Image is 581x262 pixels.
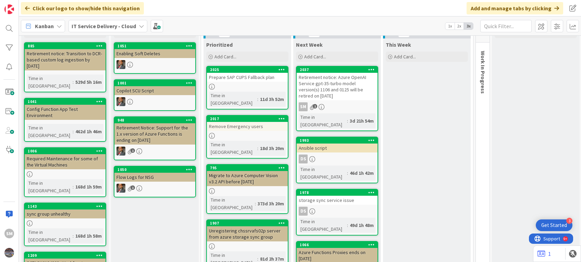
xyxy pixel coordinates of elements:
[347,169,348,177] span: :
[299,155,308,163] div: DS
[114,117,195,123] div: 948
[28,99,106,104] div: 1041
[25,148,106,154] div: 1006
[25,252,106,259] div: 1209
[207,171,288,186] div: Migrate to Azure Computer Vision v3.2 API before [DATE]
[256,200,286,207] div: 373d 3h 20m
[209,92,257,107] div: Time in [GEOGRAPHIC_DATA]
[118,118,195,123] div: 948
[25,209,106,218] div: sync group unhealthy
[25,99,106,105] div: 1041
[467,2,563,14] div: Add and manage tabs by clicking
[28,44,106,48] div: 885
[258,145,286,152] div: 18d 3h 20m
[114,166,196,197] a: 1050Flow Logs for NSGDP
[257,145,258,152] span: :
[299,102,308,111] div: SM
[566,218,572,224] div: 3
[114,42,196,74] a: 1051Enabling Soft DeletesDP
[445,23,455,30] span: 1x
[14,1,31,9] span: Support
[255,200,256,207] span: :
[207,73,288,82] div: Prepare SAP CUPS Fallback plan
[207,220,288,226] div: 1907
[207,67,288,82] div: 2025Prepare SAP CUPS Fallback plan
[114,167,195,173] div: 1050
[118,81,195,86] div: 1001
[209,141,257,156] div: Time in [GEOGRAPHIC_DATA]
[27,228,73,243] div: Time in [GEOGRAPHIC_DATA]
[210,221,288,226] div: 1907
[25,105,106,120] div: Config Function App Test Environment
[297,242,378,248] div: 1066
[24,147,106,197] a: 1006Required Maintenance for some of the Virtual MachinesTime in [GEOGRAPHIC_DATA]:168d 1h 59m
[300,190,378,195] div: 1978
[25,203,106,209] div: 1143
[25,154,106,169] div: Required Maintenance for some of the Virtual Machines
[116,184,125,193] img: DP
[536,219,572,231] div: Open Get Started checklist, remaining modules: 3
[114,123,195,145] div: Retirement Notice: Support for the 1.x version of Azure Functions is ending on [DATE]
[313,104,317,109] span: 1
[300,138,378,143] div: 1993
[207,122,288,131] div: Remove Emergency users
[297,190,378,196] div: 1978
[27,124,73,139] div: Time in [GEOGRAPHIC_DATA]
[299,207,308,216] div: DS
[114,43,195,58] div: 1051Enabling Soft Deletes
[464,23,473,30] span: 3x
[72,23,136,30] b: IT Service Delivery - Cloud
[480,20,532,32] input: Quick Filter...
[296,41,323,48] span: Next Week
[296,137,378,183] a: 1993Ansible scriptDSTime in [GEOGRAPHIC_DATA]:46d 1h 42m
[25,49,106,70] div: Retirement notice: Transition to DCR-based custom log ingestion by [DATE]
[28,253,106,258] div: 1209
[258,95,286,103] div: 11d 3h 52m
[114,80,195,86] div: 1001
[348,117,375,125] div: 3d 21h 54m
[206,115,288,159] a: 2017Remove Emergency usersTime in [GEOGRAPHIC_DATA]:18d 3h 20m
[114,60,195,69] div: DP
[28,204,106,209] div: 1143
[116,147,125,156] img: DP
[480,51,486,94] span: Work In Progress
[114,167,195,182] div: 1050Flow Logs for NSG
[114,79,196,111] a: 1001Copilot SCU ScriptDP
[455,23,464,30] span: 2x
[209,196,255,211] div: Time in [GEOGRAPHIC_DATA]
[347,117,348,125] span: :
[114,49,195,58] div: Enabling Soft Deletes
[114,86,195,95] div: Copilot SCU Script
[300,67,378,72] div: 2037
[24,203,106,246] a: 1143sync group unhealthyTime in [GEOGRAPHIC_DATA]:168d 1h 58m
[299,113,347,128] div: Time in [GEOGRAPHIC_DATA]
[297,190,378,205] div: 1978storage sync service issue
[74,183,103,191] div: 168d 1h 59m
[207,116,288,122] div: 2017
[118,44,195,48] div: 1051
[206,164,288,214] a: 795Migrate to Azure Computer Vision v3.2 API before [DATE]Time in [GEOGRAPHIC_DATA]:373d 3h 20m
[347,221,348,229] span: :
[25,43,106,49] div: 885
[297,155,378,163] div: DS
[299,166,347,181] div: Time in [GEOGRAPHIC_DATA]
[131,185,135,190] span: 1
[24,98,106,142] a: 1041Config Function App Test EnvironmentTime in [GEOGRAPHIC_DATA]:462d 1h 46m
[4,248,14,258] img: avatar
[297,144,378,152] div: Ansible script
[4,4,14,14] img: Visit kanbanzone.com
[114,147,195,156] div: DP
[21,2,144,14] div: Click our logo to show/hide this navigation
[28,149,106,153] div: 1006
[27,75,73,90] div: Time in [GEOGRAPHIC_DATA]
[297,67,378,73] div: 2037
[207,226,288,241] div: Unregistering chssrvafs02p server from azure storage sync group
[25,203,106,218] div: 1143sync group unhealthy
[207,67,288,73] div: 2025
[297,207,378,216] div: DS
[210,166,288,170] div: 795
[297,102,378,111] div: SM
[25,99,106,120] div: 1041Config Function App Test Environment
[537,250,551,258] a: 1
[207,165,288,186] div: 795Migrate to Azure Computer Vision v3.2 API before [DATE]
